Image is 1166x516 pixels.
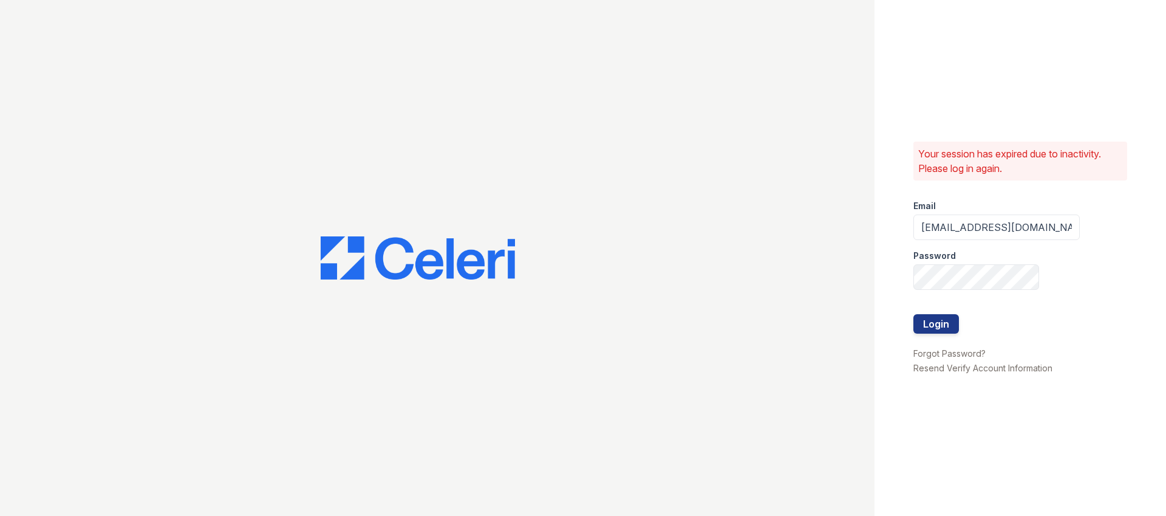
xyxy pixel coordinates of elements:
label: Email [913,200,936,212]
img: CE_Logo_Blue-a8612792a0a2168367f1c8372b55b34899dd931a85d93a1a3d3e32e68fde9ad4.png [321,236,515,280]
a: Forgot Password? [913,348,986,359]
button: Login [913,314,959,334]
a: Resend Verify Account Information [913,363,1052,373]
label: Password [913,250,956,262]
p: Your session has expired due to inactivity. Please log in again. [918,146,1122,176]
